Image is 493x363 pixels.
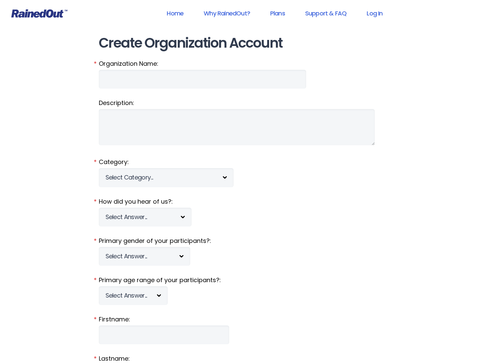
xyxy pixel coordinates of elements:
label: Firstname: [99,315,395,324]
label: How did you hear of us?: [99,197,395,206]
label: Primary gender of your participants?: [99,237,395,245]
a: Why RainedOut? [195,6,259,21]
h1: Create Organization Account [99,36,395,51]
label: Category: [99,158,395,166]
a: Plans [261,6,294,21]
a: Home [158,6,192,21]
a: Log In [358,6,391,21]
label: Organization Name: [99,59,395,68]
label: Lastname: [99,354,395,363]
a: Support & FAQ [296,6,355,21]
label: Primary age range of your participants?: [99,276,395,284]
label: Description: [99,99,395,107]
